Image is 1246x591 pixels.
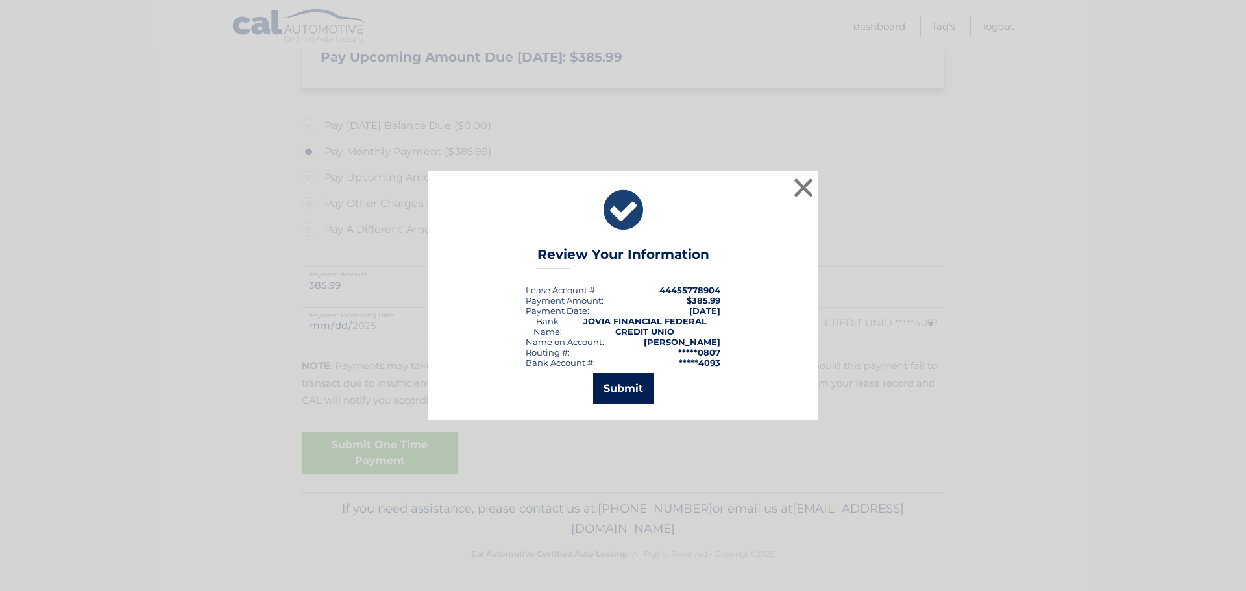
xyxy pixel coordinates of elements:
[593,373,654,404] button: Submit
[526,347,570,357] div: Routing #:
[790,175,816,200] button: ×
[526,316,569,337] div: Bank Name:
[526,295,604,306] div: Payment Amount:
[687,295,720,306] span: $385.99
[526,357,595,368] div: Bank Account #:
[526,306,589,316] div: :
[644,337,720,347] strong: [PERSON_NAME]
[659,285,720,295] strong: 44455778904
[526,337,604,347] div: Name on Account:
[689,306,720,316] span: [DATE]
[526,306,587,316] span: Payment Date
[526,285,597,295] div: Lease Account #:
[537,247,709,269] h3: Review Your Information
[583,316,707,337] strong: JOVIA FINANCIAL FEDERAL CREDIT UNIO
